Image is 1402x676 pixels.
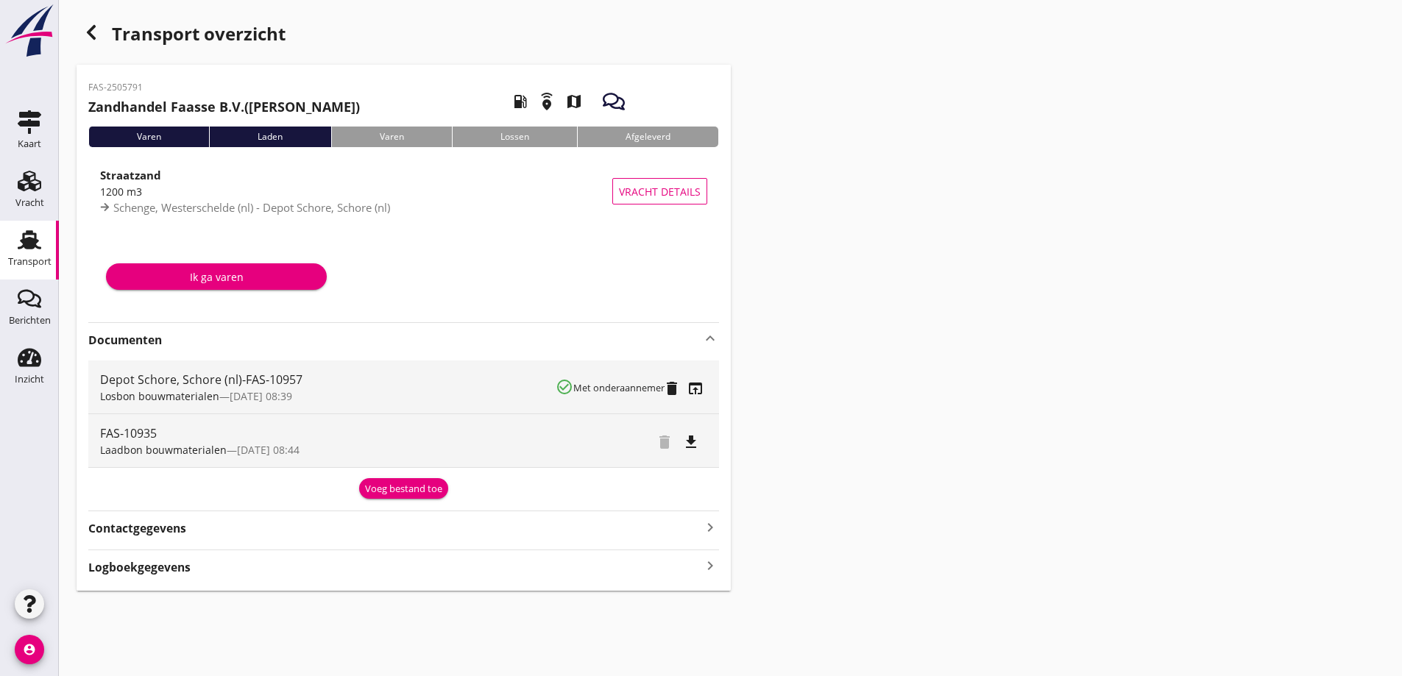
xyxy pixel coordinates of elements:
[701,330,719,347] i: keyboard_arrow_up
[106,263,327,290] button: Ik ga varen
[77,18,731,53] div: Transport overzicht
[556,378,573,396] i: check_circle_outline
[452,127,577,147] div: Lossen
[365,482,442,497] div: Voeg bestand toe
[359,478,448,499] button: Voeg bestand toe
[18,139,41,149] div: Kaart
[88,81,360,94] p: FAS-2505791
[100,168,161,182] strong: Straatzand
[100,389,219,403] span: Losbon bouwmaterialen
[577,127,718,147] div: Afgeleverd
[500,81,541,122] i: local_gas_station
[663,380,681,397] i: delete
[100,388,556,404] div: —
[118,269,315,285] div: Ik ga varen
[237,443,300,457] span: [DATE] 08:44
[8,257,52,266] div: Transport
[100,442,557,458] div: —
[88,559,191,576] strong: Logboekgegevens
[100,443,227,457] span: Laadbon bouwmaterialen
[701,556,719,576] i: keyboard_arrow_right
[612,178,707,204] button: Vracht details
[88,97,360,117] h2: ([PERSON_NAME])
[15,635,44,664] i: account_circle
[209,127,330,147] div: Laden
[682,433,700,451] i: file_download
[15,198,44,207] div: Vracht
[88,332,701,349] strong: Documenten
[88,127,209,147] div: Varen
[88,520,186,537] strong: Contactgegevens
[100,371,556,388] div: Depot Schore, Schore (nl)-FAS-10957
[100,424,557,442] div: FAS-10935
[15,374,44,384] div: Inzicht
[331,127,452,147] div: Varen
[526,81,567,122] i: emergency_share
[88,159,719,224] a: Straatzand1200 m3Schenge, Westerschelde (nl) - Depot Schore, Schore (nl)Vracht details
[687,380,704,397] i: open_in_browser
[553,81,595,122] i: map
[3,4,56,58] img: logo-small.a267ee39.svg
[113,200,390,215] span: Schenge, Westerschelde (nl) - Depot Schore, Schore (nl)
[88,98,244,115] strong: Zandhandel Faasse B.V.
[701,517,719,537] i: keyboard_arrow_right
[230,389,292,403] span: [DATE] 08:39
[619,184,701,199] span: Vracht details
[100,184,612,199] div: 1200 m3
[573,381,665,394] small: Met onderaannemer
[9,316,51,325] div: Berichten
